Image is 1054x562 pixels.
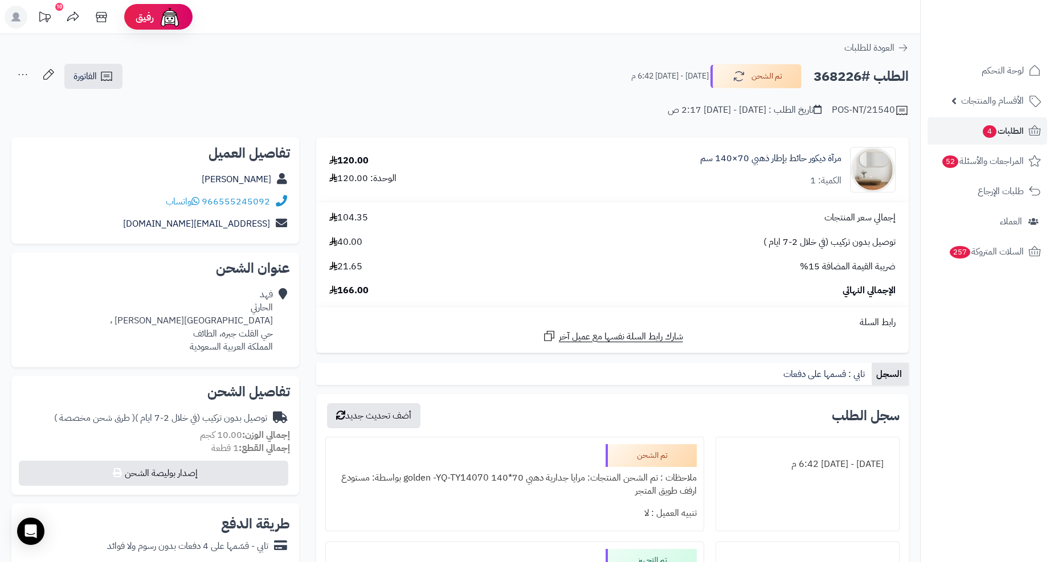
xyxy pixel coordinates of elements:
span: 21.65 [329,260,362,273]
button: أضف تحديث جديد [327,403,420,428]
span: 104.35 [329,211,368,224]
span: 40.00 [329,236,362,249]
button: تم الشحن [710,64,802,88]
span: 4 [983,125,996,138]
span: إجمالي سعر المنتجات [824,211,896,224]
button: إصدار بوليصة الشحن [19,461,288,486]
strong: إجمالي القطع: [239,441,290,455]
div: تاريخ الطلب : [DATE] - [DATE] 2:17 ص [668,104,822,117]
div: [DATE] - [DATE] 6:42 م [723,453,892,475]
div: POS-NT/21540 [832,104,909,117]
h2: طريقة الدفع [221,517,290,531]
span: توصيل بدون تركيب (في خلال 2-7 ايام ) [763,236,896,249]
div: فهد الحارثي [GEOGRAPHIC_DATA][PERSON_NAME] ، حي القلت جبره، الطائف المملكة العربية السعودية [110,288,273,353]
span: الطلبات [982,123,1024,139]
a: العودة للطلبات [844,41,909,55]
span: 52 [942,155,958,168]
a: تابي : قسمها على دفعات [779,363,872,385]
span: ( طرق شحن مخصصة ) [54,411,135,425]
div: توصيل بدون تركيب (في خلال 2-7 ايام ) [54,412,267,425]
div: 120.00 [329,154,369,167]
img: ai-face.png [158,6,181,28]
h2: تفاصيل العميل [21,146,290,160]
a: [PERSON_NAME] [202,173,271,186]
span: الأقسام والمنتجات [961,93,1024,109]
div: رابط السلة [321,316,904,329]
div: Open Intercom Messenger [17,518,44,545]
span: طلبات الإرجاع [978,183,1024,199]
span: لوحة التحكم [982,63,1024,79]
span: 257 [950,246,970,259]
span: العودة للطلبات [844,41,894,55]
div: تابي - قسّمها على 4 دفعات بدون رسوم ولا فوائد [107,540,268,553]
div: الكمية: 1 [810,174,841,187]
a: واتساب [166,195,199,208]
h2: تفاصيل الشحن [21,385,290,399]
span: العملاء [1000,214,1022,229]
a: 966555245092 [202,195,270,208]
span: ضريبة القيمة المضافة 15% [800,260,896,273]
span: 166.00 [329,284,369,297]
div: ملاحظات : تم الشحن المنتجات: مرايا جدارية دهبي 70*140 golden -YQ-TY14070 بواسطة: مستودع ارفف طويق... [333,467,697,502]
a: لوحة التحكم [928,57,1047,84]
span: المراجعات والأسئلة [941,153,1024,169]
a: الطلبات4 [928,117,1047,145]
h2: عنوان الشحن [21,261,290,275]
a: المراجعات والأسئلة52 [928,147,1047,175]
a: السجل [872,363,909,385]
span: الإجمالي النهائي [843,284,896,297]
span: رفيق [136,10,154,24]
div: الوحدة: 120.00 [329,172,397,185]
strong: إجمالي الوزن: [242,428,290,442]
a: طلبات الإرجاع [928,178,1047,205]
a: [EMAIL_ADDRESS][DOMAIN_NAME] [123,217,270,231]
a: مرآة ديكور حائط بإطار ذهبي 70×140 سم [700,152,841,165]
h2: الطلب #368226 [814,65,909,88]
span: الفاتورة [73,69,97,83]
a: تحديثات المنصة [30,6,59,31]
span: شارك رابط السلة نفسها مع عميل آخر [559,330,683,343]
div: 10 [55,3,63,11]
div: تنبيه العميل : لا [333,502,697,524]
img: 1753785797-1-90x90.jpg [851,147,895,192]
a: الفاتورة [64,64,122,89]
small: [DATE] - [DATE] 6:42 م [631,71,709,82]
a: العملاء [928,208,1047,235]
h3: سجل الطلب [832,409,900,422]
div: تم الشحن [606,444,697,467]
a: السلات المتروكة257 [928,238,1047,265]
small: 1 قطعة [211,441,290,455]
a: شارك رابط السلة نفسها مع عميل آخر [542,329,683,343]
span: السلات المتروكة [949,244,1024,260]
small: 10.00 كجم [200,428,290,442]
